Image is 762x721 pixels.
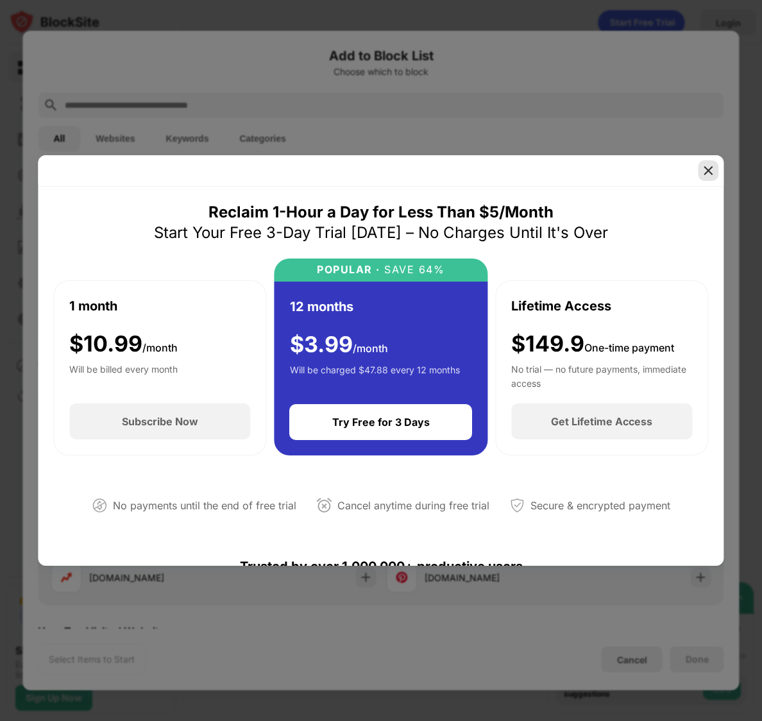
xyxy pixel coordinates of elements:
[530,496,670,515] div: Secure & encrypted payment
[69,331,178,357] div: $ 10.99
[511,362,692,388] div: No trial — no future payments, immediate access
[69,296,117,316] div: 1 month
[353,342,388,355] span: /month
[380,264,445,276] div: SAVE 64%
[317,264,380,276] div: POPULAR ·
[154,223,608,243] div: Start Your Free 3-Day Trial [DATE] – No Charges Until It's Over
[142,341,178,354] span: /month
[290,297,353,316] div: 12 months
[208,202,554,223] div: Reclaim 1-Hour a Day for Less Than $5/Month
[122,415,198,428] div: Subscribe Now
[551,415,652,428] div: Get Lifetime Access
[113,496,296,515] div: No payments until the end of free trial
[53,536,708,597] div: Trusted by over 1,000,000+ productive users
[290,332,388,358] div: $ 3.99
[92,498,108,513] img: not-paying
[510,498,525,513] img: secured-payment
[332,416,430,428] div: Try Free for 3 Days
[317,498,332,513] img: cancel-anytime
[511,331,674,357] div: $149.9
[337,496,489,515] div: Cancel anytime during free trial
[584,341,674,354] span: One-time payment
[69,362,178,388] div: Will be billed every month
[290,363,460,389] div: Will be charged $47.88 every 12 months
[511,296,611,316] div: Lifetime Access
